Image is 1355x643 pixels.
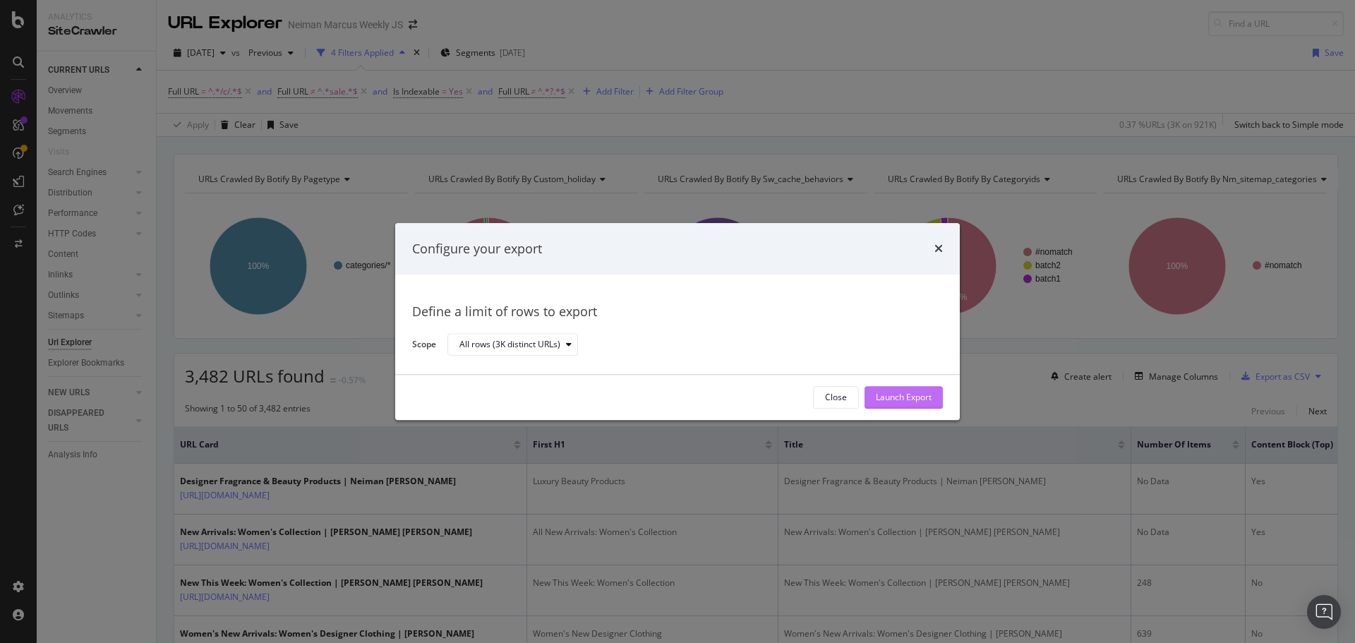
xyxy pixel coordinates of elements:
[447,334,578,356] button: All rows (3K distinct URLs)
[1307,595,1341,629] div: Open Intercom Messenger
[412,240,542,258] div: Configure your export
[412,338,436,354] label: Scope
[865,386,943,409] button: Launch Export
[412,304,943,322] div: Define a limit of rows to export
[395,223,960,420] div: modal
[813,386,859,409] button: Close
[876,392,932,404] div: Launch Export
[825,392,847,404] div: Close
[459,341,560,349] div: All rows (3K distinct URLs)
[934,240,943,258] div: times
